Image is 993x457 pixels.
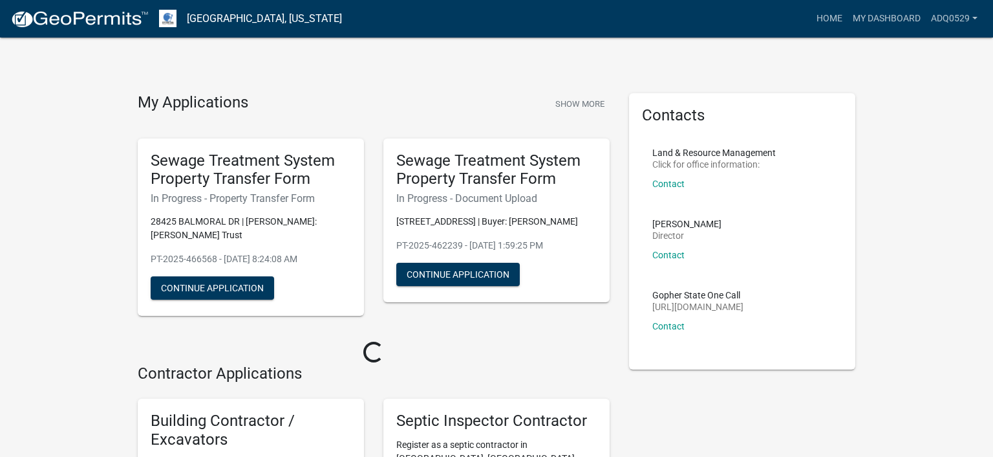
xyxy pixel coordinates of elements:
h5: Contacts [642,106,842,125]
button: Continue Application [396,263,520,286]
p: Director [652,231,721,240]
button: Continue Application [151,276,274,300]
p: PT-2025-466568 - [DATE] 8:24:08 AM [151,252,351,266]
p: PT-2025-462239 - [DATE] 1:59:25 PM [396,239,597,252]
button: Show More [550,93,610,115]
p: Click for office information: [652,160,776,169]
a: [GEOGRAPHIC_DATA], [US_STATE] [187,8,342,30]
a: Contact [652,321,685,331]
a: Home [811,6,848,31]
h6: In Progress - Property Transfer Form [151,192,351,205]
a: Contact [652,250,685,260]
a: My Dashboard [848,6,926,31]
a: adq0529 [926,6,983,31]
h6: In Progress - Document Upload [396,192,597,205]
h5: Sewage Treatment System Property Transfer Form [151,151,351,189]
h5: Sewage Treatment System Property Transfer Form [396,151,597,189]
p: 28425 BALMORAL DR | [PERSON_NAME]: [PERSON_NAME] Trust [151,215,351,242]
a: Contact [652,179,685,189]
p: Land & Resource Management [652,148,776,157]
p: Gopher State One Call [652,291,743,300]
img: Otter Tail County, Minnesota [159,10,176,27]
h4: My Applications [138,93,248,113]
h5: Building Contractor / Excavators [151,412,351,449]
p: [STREET_ADDRESS] | Buyer: [PERSON_NAME] [396,215,597,229]
p: [PERSON_NAME] [652,219,721,229]
h4: Contractor Applications [138,364,610,383]
p: [URL][DOMAIN_NAME] [652,302,743,311]
h5: Septic Inspector Contractor [396,412,597,430]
